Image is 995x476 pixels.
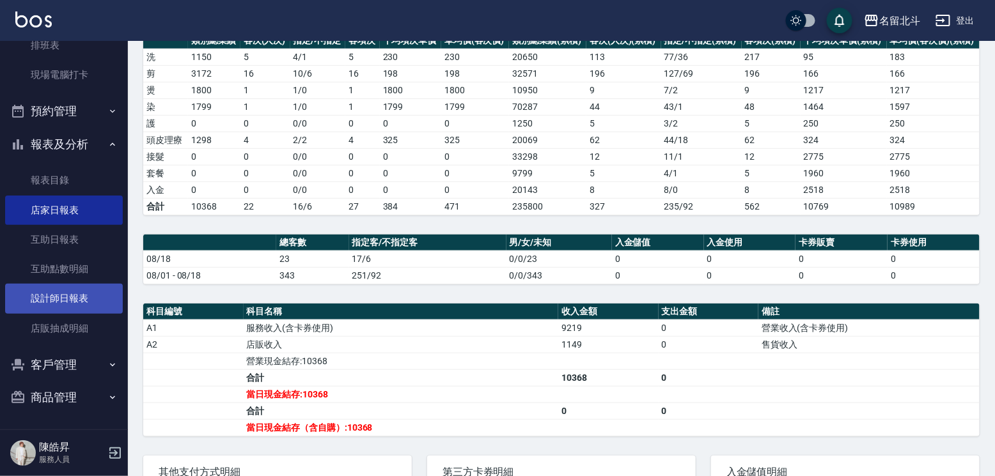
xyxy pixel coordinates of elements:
td: 10950 [509,82,586,98]
td: 0 [704,267,796,284]
td: 62 [742,132,801,148]
td: 1 [240,98,290,115]
td: 1799 [188,98,240,115]
td: 0 [345,165,379,181]
td: 43 / 1 [661,98,742,115]
td: 剪 [143,65,188,82]
td: 12 [742,148,801,165]
td: 燙 [143,82,188,98]
td: 7 / 2 [661,82,742,98]
td: 套餐 [143,165,188,181]
a: 互助日報表 [5,225,123,254]
td: 0 [240,115,290,132]
td: 384 [380,198,441,215]
td: 62 [586,132,661,148]
td: 0 [659,319,759,336]
td: 8 [742,181,801,198]
td: 1800 [380,82,441,98]
td: 1960 [887,165,980,181]
td: 5 [742,115,801,132]
th: 卡券販賣 [795,234,888,251]
td: 0 [441,148,509,165]
th: 卡券使用 [888,234,980,251]
td: 10368 [558,369,659,386]
td: 3 / 2 [661,115,742,132]
table: a dense table [143,234,980,284]
td: 12 [586,148,661,165]
td: 70287 [509,98,586,115]
a: 店家日報表 [5,196,123,225]
th: 備註 [758,303,980,320]
td: 0 [612,267,704,284]
td: 0 / 0 [290,181,346,198]
td: 0 [441,165,509,181]
td: 3172 [188,65,240,82]
td: 2 / 2 [290,132,346,148]
td: 0 [240,148,290,165]
td: 1 [345,82,379,98]
td: 0/0/343 [506,267,612,284]
td: 20650 [509,49,586,65]
td: 08/01 - 08/18 [143,267,276,284]
td: 16/6 [290,198,346,215]
td: 1250 [509,115,586,132]
td: 5 [240,49,290,65]
a: 設計師日報表 [5,284,123,313]
td: 0 [380,165,441,181]
td: 2518 [801,181,887,198]
td: 店販收入 [244,336,559,353]
td: 9799 [509,165,586,181]
td: 324 [801,132,887,148]
th: 入金儲值 [612,234,704,251]
td: 合計 [244,403,559,419]
td: 2775 [887,148,980,165]
td: 1464 [801,98,887,115]
td: 1960 [801,165,887,181]
td: 166 [887,65,980,82]
a: 互助點數明細 [5,254,123,284]
td: 343 [276,267,349,284]
td: 183 [887,49,980,65]
td: 251/92 [349,267,506,284]
td: 77 / 36 [661,49,742,65]
td: 0 [888,267,980,284]
td: 1149 [558,336,659,353]
a: 報表目錄 [5,165,123,195]
td: 23 [276,250,349,267]
td: 1298 [188,132,240,148]
td: 22 [240,198,290,215]
td: 0 [795,250,888,267]
th: 支出金額 [659,303,759,320]
td: 5 [586,165,661,181]
td: 0 [380,115,441,132]
td: 0 [188,165,240,181]
td: 5 [586,115,661,132]
td: 1217 [887,82,980,98]
td: 196 [742,65,801,82]
td: 當日現金結存:10368 [244,386,559,403]
button: 報表及分析 [5,128,123,161]
button: 名留北斗 [859,8,925,34]
td: 327 [586,198,661,215]
div: 名留北斗 [879,13,920,29]
td: 48 [742,98,801,115]
td: 2518 [887,181,980,198]
td: 166 [801,65,887,82]
button: save [827,8,852,33]
td: 1217 [801,82,887,98]
th: 入金使用 [704,234,796,251]
td: 0 [380,181,441,198]
td: 售貨收入 [758,336,980,353]
td: 9219 [558,319,659,336]
th: 科目名稱 [244,303,559,320]
td: 0 [659,336,759,353]
td: 1800 [188,82,240,98]
td: 1597 [887,98,980,115]
td: 198 [380,65,441,82]
td: 1 / 0 [290,98,346,115]
td: 合計 [143,198,188,215]
th: 總客數 [276,234,349,251]
td: 17/6 [349,250,506,267]
td: 113 [586,49,661,65]
td: 16 [240,65,290,82]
